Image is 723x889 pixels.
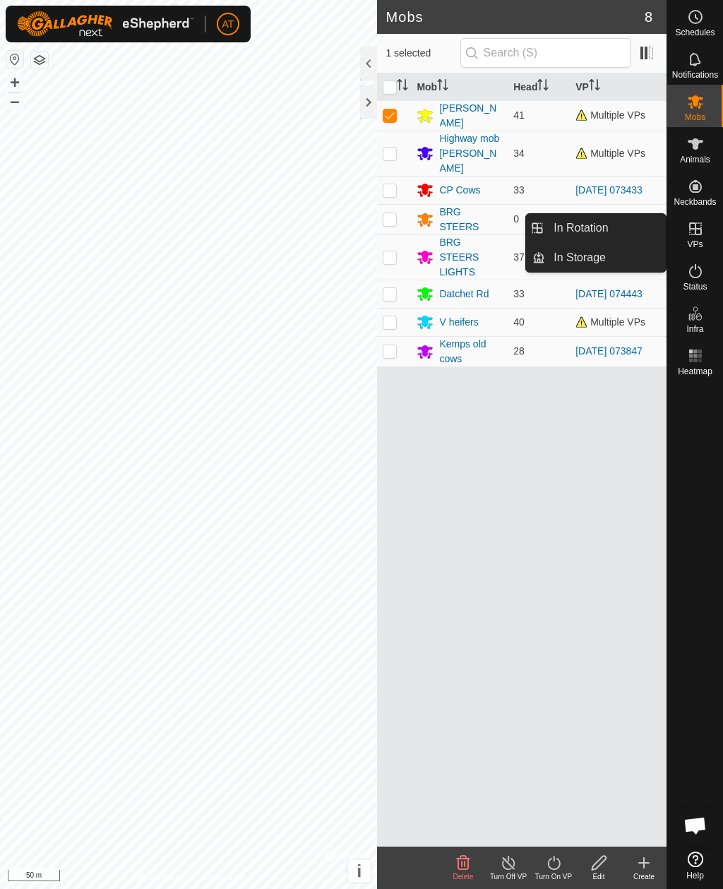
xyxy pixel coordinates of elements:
div: Turn Off VP [486,871,531,882]
div: BRG STEERS [439,205,502,234]
p-sorticon: Activate to sort [437,81,448,93]
div: Highway mob [PERSON_NAME] [439,131,502,176]
div: Create [621,871,667,882]
span: 0 [513,213,519,225]
span: Notifications [672,71,718,79]
span: Animals [680,155,710,164]
span: i [357,861,362,881]
span: 28 [513,345,525,357]
span: 33 [513,288,525,299]
div: Open chat [674,804,717,847]
button: Map Layers [31,52,48,68]
a: In Storage [545,244,666,272]
span: 41 [513,109,525,121]
span: VPs [687,240,703,249]
div: Edit [576,871,621,882]
button: – [6,93,23,109]
a: [DATE] 074443 [575,288,643,299]
button: + [6,74,23,91]
a: Contact Us [203,871,244,883]
td: - [570,204,667,234]
div: BRG STEERS LIGHTS [439,235,502,280]
span: Heatmap [678,367,712,376]
li: In Rotation [526,214,666,242]
a: [DATE] 073847 [575,345,643,357]
span: Mobs [685,113,705,121]
button: Reset Map [6,51,23,68]
span: Multiple VPs [575,316,645,328]
th: Head [508,73,570,101]
p-sorticon: Activate to sort [589,81,600,93]
div: CP Cows [439,183,480,198]
span: Status [683,282,707,291]
li: In Storage [526,244,666,272]
div: Kemps old cows [439,337,502,366]
span: Infra [686,325,703,333]
span: 34 [513,148,525,159]
button: i [347,859,371,883]
div: [PERSON_NAME] [439,101,502,131]
a: [DATE] 073433 [575,184,643,196]
span: 37 [513,251,525,263]
div: Datchet Rd [439,287,489,302]
span: 33 [513,184,525,196]
h2: Mobs [386,8,644,25]
span: 1 selected [386,46,460,61]
th: VP [570,73,667,101]
span: Neckbands [674,198,716,206]
div: V heifers [439,315,478,330]
span: 40 [513,316,525,328]
span: AT [222,17,234,32]
a: Help [667,846,723,885]
img: Gallagher Logo [17,11,193,37]
span: 8 [645,6,652,28]
a: In Rotation [545,214,666,242]
input: Search (S) [460,38,631,68]
span: Multiple VPs [575,148,645,159]
span: In Rotation [554,220,608,237]
p-sorticon: Activate to sort [537,81,549,93]
span: Help [686,871,704,880]
span: Multiple VPs [575,109,645,121]
span: In Storage [554,249,606,266]
div: Turn On VP [531,871,576,882]
a: Privacy Policy [133,871,186,883]
span: Delete [453,873,474,881]
span: Schedules [675,28,715,37]
th: Mob [411,73,508,101]
p-sorticon: Activate to sort [397,81,408,93]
